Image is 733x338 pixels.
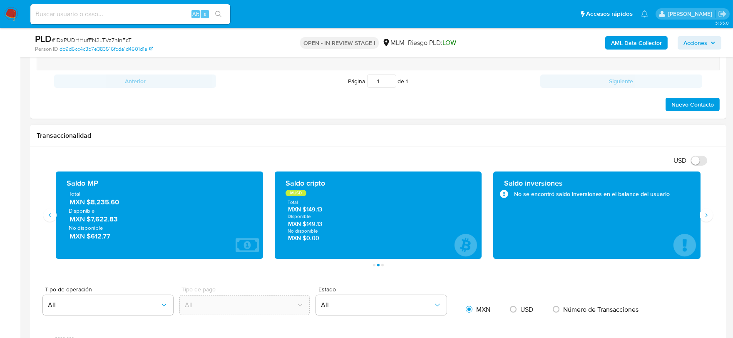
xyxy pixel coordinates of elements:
p: dalia.goicochea@mercadolibre.com.mx [668,10,715,18]
a: Notificaciones [641,10,648,17]
input: Buscar usuario o caso... [30,9,230,20]
span: 1 [406,77,408,85]
button: Nuevo Contacto [666,98,720,111]
p: OPEN - IN REVIEW STAGE I [300,37,379,49]
span: 3.155.0 [715,20,729,26]
span: LOW [442,38,456,47]
span: Riesgo PLD: [408,38,456,47]
b: AML Data Collector [611,36,662,50]
span: Nuevo Contacto [671,99,714,110]
a: Salir [718,10,727,18]
span: Acciones [683,36,707,50]
button: Anterior [54,75,216,88]
span: s [204,10,206,18]
button: Acciones [678,36,721,50]
span: Página de [348,75,408,88]
button: search-icon [210,8,227,20]
div: MLM [382,38,405,47]
b: PLD [35,32,52,45]
span: Alt [192,10,199,18]
b: Person ID [35,45,58,53]
button: AML Data Collector [605,36,668,50]
span: Accesos rápidos [586,10,633,18]
button: Siguiente [540,75,702,88]
span: # 1DxPUDHHufFN2LTVz7hInFcT [52,36,132,44]
a: db9d5cc4c3b7e383516fbda1d4501d1a [60,45,153,53]
h1: Transaccionalidad [37,132,720,140]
